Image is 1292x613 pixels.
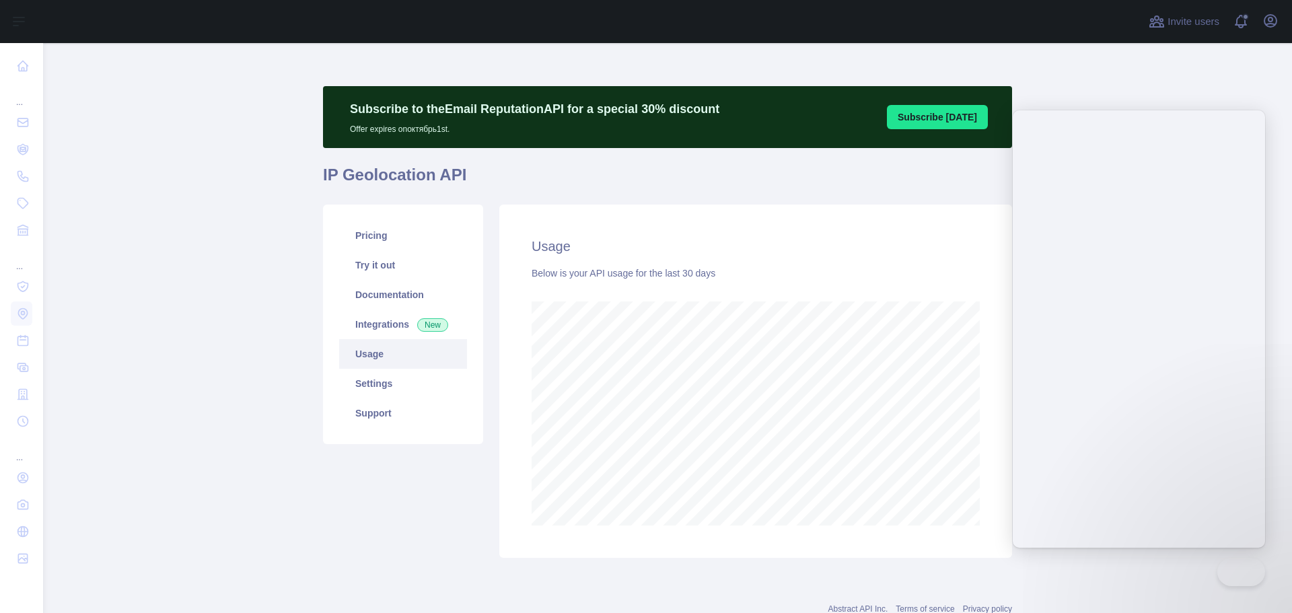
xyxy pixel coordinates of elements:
[339,280,467,310] a: Documentation
[1146,11,1222,32] button: Invite users
[350,118,719,135] p: Offer expires on октябрь 1st.
[1168,14,1219,30] span: Invite users
[11,245,32,272] div: ...
[11,81,32,108] div: ...
[11,436,32,463] div: ...
[350,100,719,118] p: Subscribe to the Email Reputation API for a special 30 % discount
[339,369,467,398] a: Settings
[323,164,1012,196] h1: IP Geolocation API
[339,310,467,339] a: Integrations New
[532,266,980,280] div: Below is your API usage for the last 30 days
[887,105,988,129] button: Subscribe [DATE]
[339,221,467,250] a: Pricing
[339,339,467,369] a: Usage
[1217,558,1265,586] iframe: Help Scout Beacon - Close
[417,318,448,332] span: New
[339,398,467,428] a: Support
[532,237,980,256] h2: Usage
[1013,110,1265,548] iframe: Help Scout Beacon - Live Chat, Contact Form, and Knowledge Base
[339,250,467,280] a: Try it out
